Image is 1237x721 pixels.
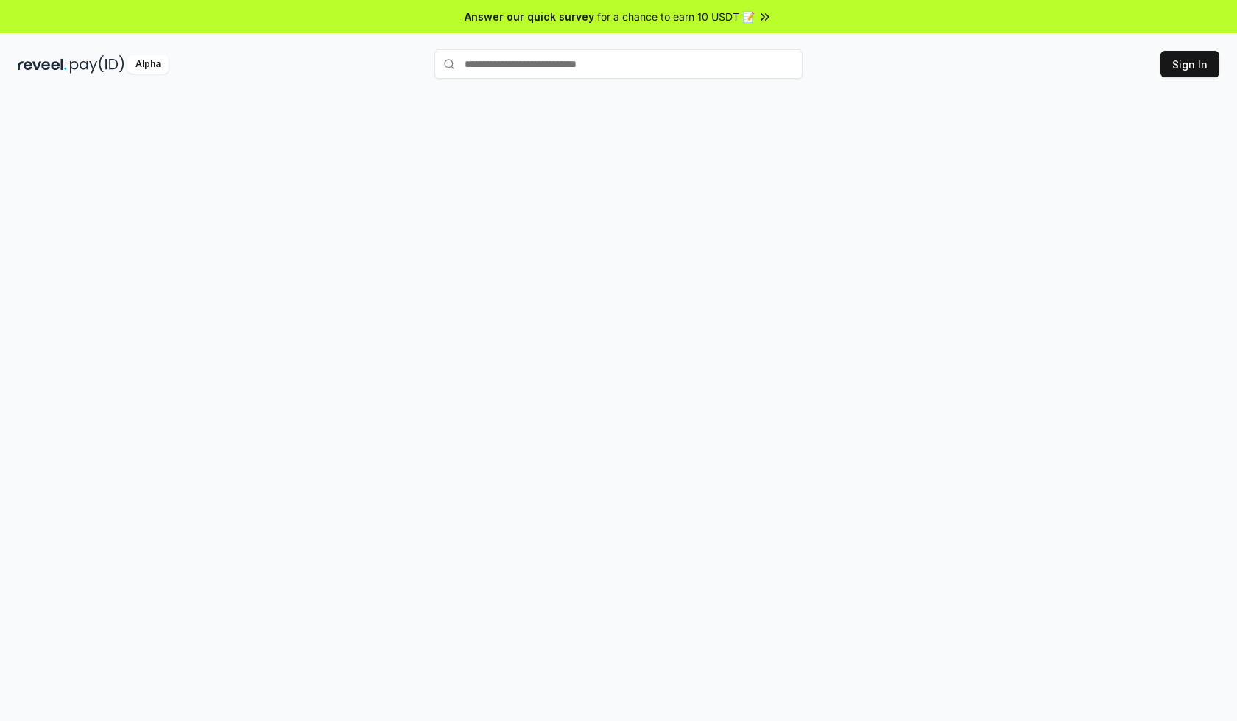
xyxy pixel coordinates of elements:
[597,9,755,24] span: for a chance to earn 10 USDT 📝
[70,55,124,74] img: pay_id
[1160,51,1219,77] button: Sign In
[18,55,67,74] img: reveel_dark
[127,55,169,74] div: Alpha
[465,9,594,24] span: Answer our quick survey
